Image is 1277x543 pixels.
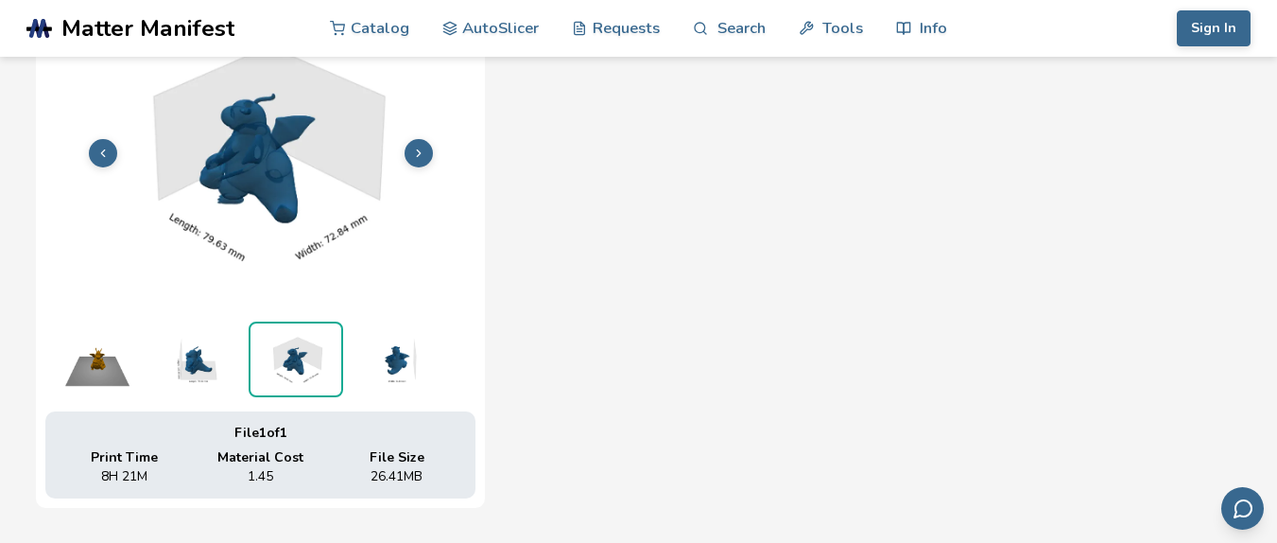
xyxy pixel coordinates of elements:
[348,322,442,397] img: 1_3D_Dimensions
[250,324,341,395] img: 1_3D_Dimensions
[217,450,303,465] span: Material Cost
[60,426,461,441] div: File 1 of 1
[91,450,158,465] span: Print Time
[371,469,423,484] span: 26.41 MB
[149,322,244,397] img: 1_3D_Dimensions
[1221,487,1264,530] button: Send feedback via email
[101,469,147,484] span: 8H 21M
[370,450,424,465] span: File Size
[1177,10,1251,46] button: Sign In
[50,322,145,397] img: 1_Print_Preview
[61,15,234,42] span: Matter Manifest
[248,469,273,484] span: 1.45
